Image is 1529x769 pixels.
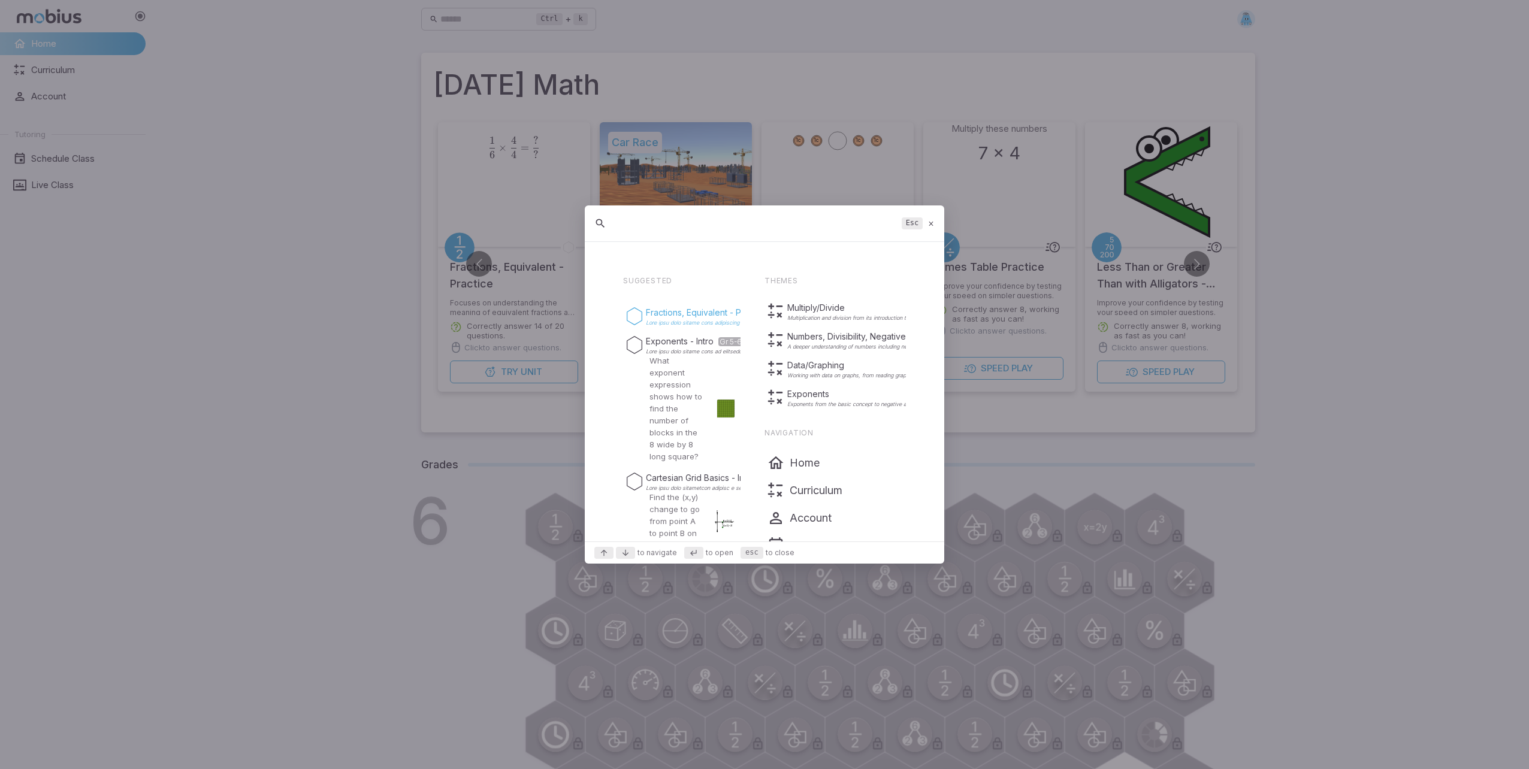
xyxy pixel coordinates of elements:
[649,355,703,462] p: What exponent expression shows how to find the number of blocks in the 8 wide by 8 long square?
[790,510,832,526] p: Account
[790,537,865,554] p: Schedule Class
[637,547,677,558] span: to navigate
[787,331,975,343] p: Numbers, Divisibility, Negatives
[733,520,735,523] text: x
[787,344,975,350] p: A deeper understanding of numbers including negatives and divisibility rules
[787,388,965,400] p: Exponents
[706,547,733,558] span: to open
[585,243,944,541] div: Suggestions
[764,277,906,285] p: Themes
[787,302,945,314] p: Multiply/Divide
[723,525,732,528] text: A=(2,-2)
[715,522,717,525] text: 0
[902,217,922,229] kbd: Esc
[790,455,820,471] p: Home
[623,277,741,285] p: Suggested
[649,491,703,551] p: Find the (x,y) change to go from point A to point B on the diagram
[764,429,906,437] p: Navigation
[741,547,763,559] kbd: esc
[787,401,965,407] p: Exponents from the basic concept to negative and fractional exponents
[723,519,732,522] text: B=(2,0)
[787,359,1000,371] p: Data/Graphing
[787,315,945,321] p: Multiplication and division from its introduction to advanced use
[717,509,718,512] text: y
[787,373,1000,379] p: Working with data on graphs, from reading graphs to analyzing multi-series data sets
[766,547,794,558] span: to close
[790,482,842,499] p: Curriculum
[718,337,743,346] span: Gr 5-6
